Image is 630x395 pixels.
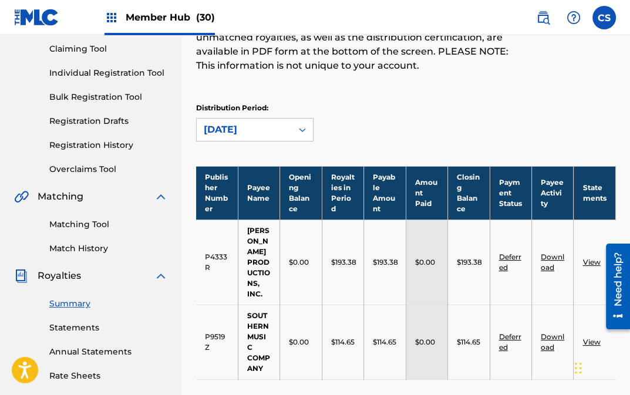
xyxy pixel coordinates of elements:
a: Match History [49,242,168,255]
div: Help [562,6,585,29]
td: SOUTHERN MUSIC COMPANY [238,305,279,379]
iframe: Resource Center [597,238,630,335]
div: User Menu [592,6,616,29]
a: Bulk Registration Tool [49,91,168,103]
a: Overclaims Tool [49,163,168,175]
td: P9519Z [196,305,238,379]
a: Public Search [531,6,555,29]
td: [PERSON_NAME] PRODUCTIONS, INC. [238,220,279,305]
td: P4333R [196,220,238,305]
a: Matching Tool [49,218,168,231]
a: Claiming Tool [49,43,168,55]
p: $193.38 [457,257,482,268]
p: $0.00 [415,337,435,347]
div: Drag [575,350,582,386]
th: Opening Balance [280,166,322,220]
img: search [536,11,550,25]
p: $193.38 [331,257,356,268]
p: $0.00 [289,337,309,347]
img: help [567,11,581,25]
div: [DATE] [204,123,285,137]
a: Registration Drafts [49,115,168,127]
p: $193.38 [373,257,398,268]
th: Payable Amount [364,166,406,220]
a: Download [541,252,564,272]
img: expand [154,269,168,283]
th: Publisher Number [196,166,238,220]
th: Closing Balance [448,166,490,220]
p: Notes on blanket licensing activities and dates for historical unmatched royalties, as well as th... [196,16,520,73]
img: MLC Logo [14,9,59,26]
a: Annual Statements [49,346,168,358]
a: Deferred [499,252,521,272]
p: $114.65 [457,337,480,347]
p: $0.00 [289,257,309,268]
th: Amount Paid [406,166,447,220]
iframe: Chat Widget [571,339,630,395]
th: Royalties in Period [322,166,363,220]
p: $0.00 [415,257,435,268]
span: (30) [196,12,215,23]
th: Statements [574,166,616,220]
img: Matching [14,190,29,204]
p: $114.65 [331,337,355,347]
a: Download [541,332,564,352]
img: Royalties [14,269,28,283]
a: View [582,258,600,266]
img: Top Rightsholders [105,11,119,25]
a: Registration History [49,139,168,151]
span: Matching [38,190,83,204]
span: Royalties [38,269,81,283]
a: Statements [49,322,168,334]
a: Summary [49,298,168,310]
p: $114.65 [373,337,396,347]
span: Member Hub [126,11,215,24]
img: expand [154,190,168,204]
a: Deferred [499,332,521,352]
p: Distribution Period: [196,103,314,113]
th: Payment Status [490,166,531,220]
a: Individual Registration Tool [49,67,168,79]
th: Payee Activity [532,166,574,220]
a: Rate Sheets [49,370,168,382]
a: View [582,337,600,346]
th: Payee Name [238,166,279,220]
